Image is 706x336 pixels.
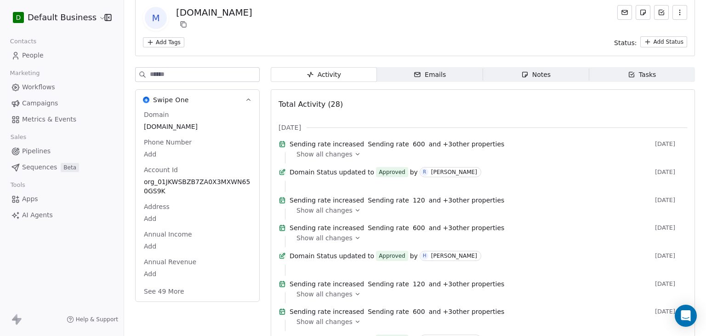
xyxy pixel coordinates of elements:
[6,35,40,48] span: Contacts
[142,230,194,239] span: Annual Income
[423,168,426,176] div: R
[22,146,51,156] span: Pipelines
[28,12,97,23] span: Default Business
[368,223,409,232] span: Sending rate
[296,317,681,326] a: Show all changes
[143,37,184,47] button: Add Tags
[145,7,167,29] span: m
[22,162,57,172] span: Sequences
[22,51,44,60] span: People
[655,168,687,176] span: [DATE]
[143,97,149,103] img: Swipe One
[413,196,425,205] span: 120
[429,307,505,316] span: and + 3 other properties
[290,307,364,316] span: Sending rate increased
[76,316,118,323] span: Help & Support
[296,206,681,215] a: Show all changes
[144,177,251,196] span: org_01JKWSBZB7ZA0X3MXWN650GS9K
[655,197,687,204] span: [DATE]
[368,139,409,149] span: Sending rate
[11,10,98,25] button: DDefault Business
[7,96,116,111] a: Campaigns
[296,317,353,326] span: Show all changes
[22,194,38,204] span: Apps
[22,210,53,220] span: AI Agents
[339,251,374,261] span: updated to
[22,82,55,92] span: Workflows
[655,224,687,232] span: [DATE]
[655,280,687,288] span: [DATE]
[410,168,418,177] span: by
[7,144,116,159] a: Pipelines
[279,100,343,109] span: Total Activity (28)
[296,206,353,215] span: Show all changes
[7,80,116,95] a: Workflows
[429,279,505,289] span: and + 3 other properties
[22,115,76,124] span: Metrics & Events
[296,290,353,299] span: Show all changes
[144,150,251,159] span: Add
[7,191,116,207] a: Apps
[296,233,681,243] a: Show all changes
[144,242,251,251] span: Add
[138,283,190,300] button: See 49 More
[7,112,116,127] a: Metrics & Events
[290,139,364,149] span: Sending rate increased
[628,70,656,80] div: Tasks
[339,168,374,177] span: updated to
[144,122,251,131] span: [DOMAIN_NAME]
[290,279,364,289] span: Sending rate increased
[7,160,116,175] a: SequencesBeta
[61,163,79,172] span: Beta
[431,169,477,175] div: [PERSON_NAME]
[6,66,44,80] span: Marketing
[296,290,681,299] a: Show all changes
[429,223,505,232] span: and + 3 other properties
[290,223,364,232] span: Sending rate increased
[142,257,198,266] span: Annual Revenue
[67,316,118,323] a: Help & Support
[16,13,21,22] span: D
[142,110,171,119] span: Domain
[153,95,189,104] span: Swipe One
[429,196,505,205] span: and + 3 other properties
[290,168,337,177] span: Domain Status
[655,140,687,148] span: [DATE]
[413,223,425,232] span: 600
[413,307,425,316] span: 600
[429,139,505,149] span: and + 3 other properties
[521,70,551,80] div: Notes
[655,308,687,315] span: [DATE]
[296,150,681,159] a: Show all changes
[290,196,364,205] span: Sending rate increased
[142,165,180,174] span: Account Id
[368,279,409,289] span: Sending rate
[6,130,30,144] span: Sales
[379,251,405,261] div: Approved
[414,70,446,80] div: Emails
[296,150,353,159] span: Show all changes
[290,251,337,261] span: Domain Status
[655,252,687,260] span: [DATE]
[176,6,252,19] div: [DOMAIN_NAME]
[614,38,637,47] span: Status:
[142,138,194,147] span: Phone Number
[22,98,58,108] span: Campaigns
[423,252,427,260] div: H
[413,279,425,289] span: 120
[410,251,418,261] span: by
[7,48,116,63] a: People
[431,253,477,259] div: [PERSON_NAME]
[136,110,259,301] div: Swipe OneSwipe One
[675,305,697,327] div: Open Intercom Messenger
[6,178,29,192] span: Tools
[413,139,425,149] span: 600
[379,168,405,177] div: Approved
[368,196,409,205] span: Sending rate
[142,202,171,211] span: Address
[144,214,251,223] span: Add
[136,90,259,110] button: Swipe OneSwipe One
[368,307,409,316] span: Sending rate
[144,269,251,278] span: Add
[296,233,353,243] span: Show all changes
